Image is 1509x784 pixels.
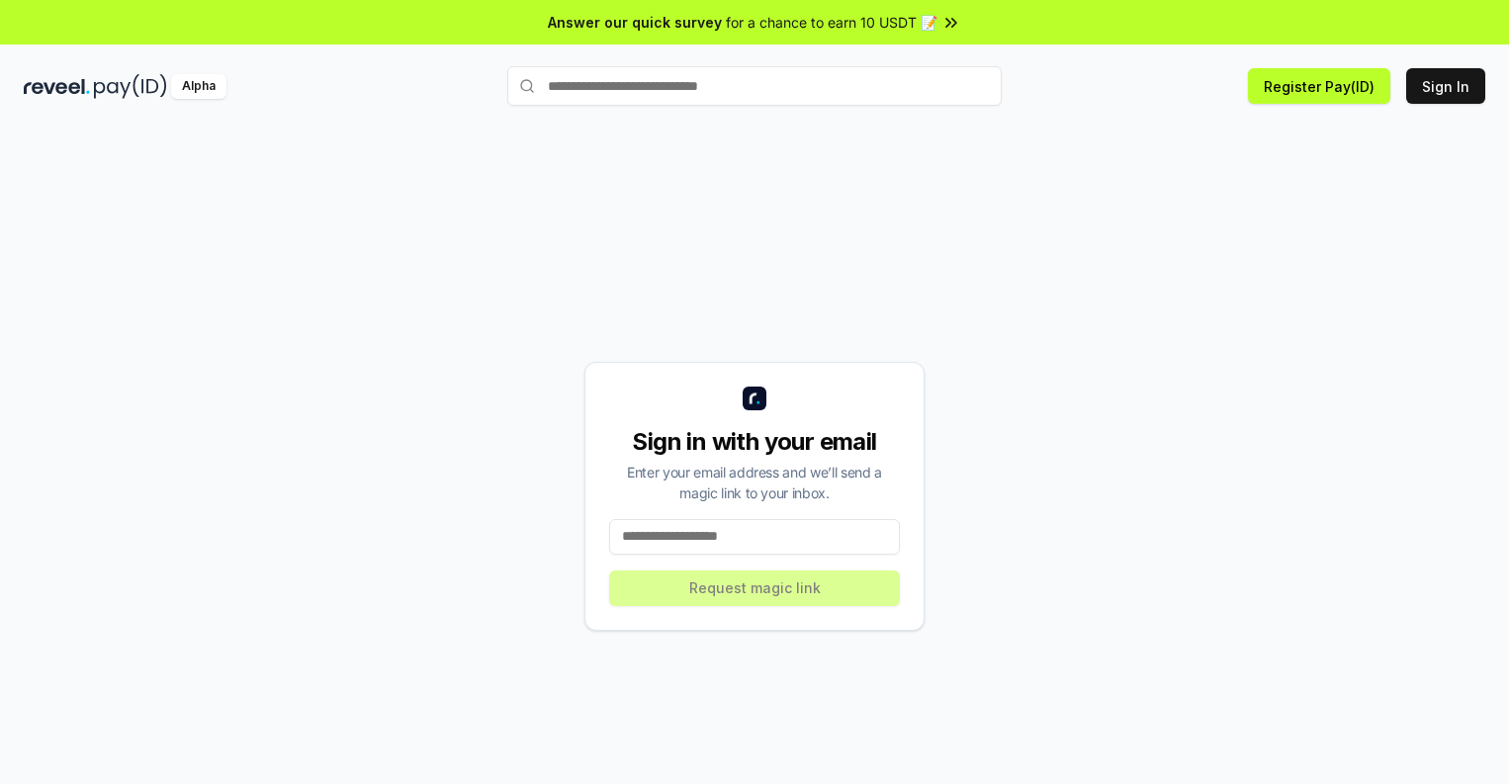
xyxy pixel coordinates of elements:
div: Sign in with your email [609,426,900,458]
span: Answer our quick survey [548,12,722,33]
img: logo_small [743,387,766,410]
button: Register Pay(ID) [1248,68,1390,104]
div: Alpha [171,74,226,99]
span: for a chance to earn 10 USDT 📝 [726,12,937,33]
img: reveel_dark [24,74,90,99]
div: Enter your email address and we’ll send a magic link to your inbox. [609,462,900,503]
button: Sign In [1406,68,1485,104]
img: pay_id [94,74,167,99]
